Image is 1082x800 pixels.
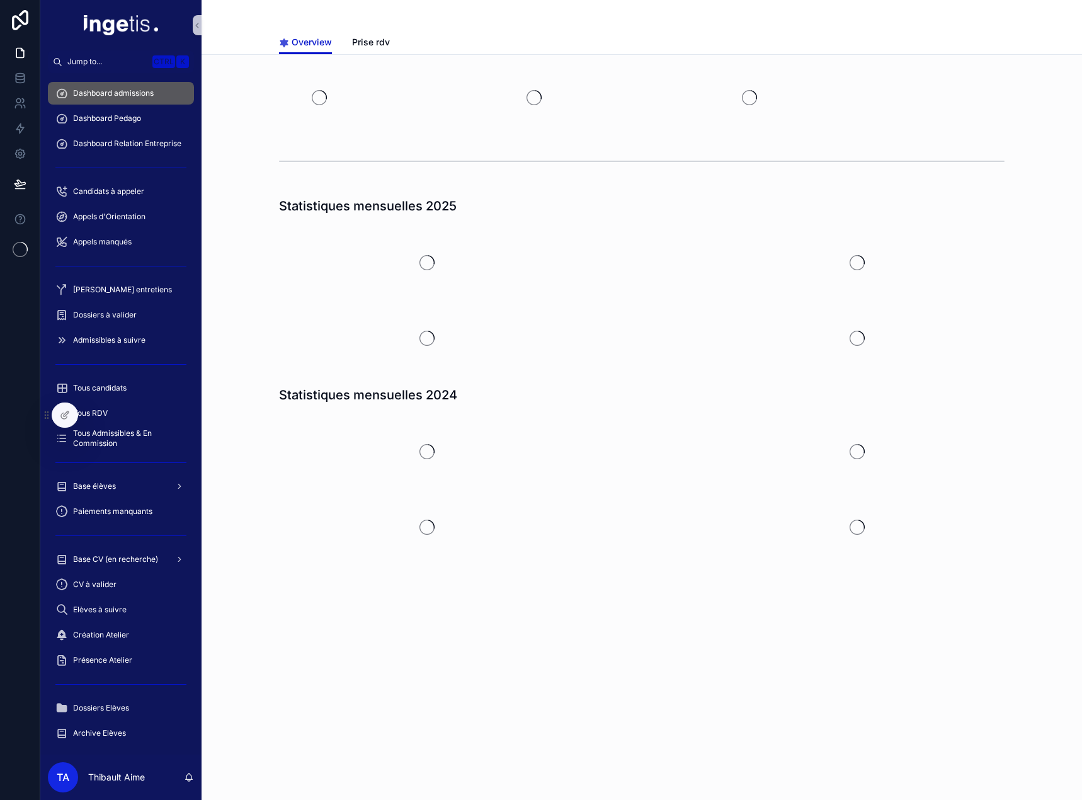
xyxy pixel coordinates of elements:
[48,377,194,399] a: Tous candidats
[48,205,194,228] a: Appels d'Orientation
[279,386,457,404] h1: Statistiques mensuelles 2024
[178,57,188,67] span: K
[57,770,69,785] span: TA
[73,237,132,247] span: Appels manqués
[73,139,181,149] span: Dashboard Relation Entreprise
[40,73,202,755] div: scrollable content
[48,500,194,523] a: Paiements manquants
[73,383,127,393] span: Tous candidats
[48,573,194,596] a: CV à valider
[73,408,108,418] span: Tous RDV
[73,605,127,615] span: Elèves à suivre
[48,624,194,646] a: Création Atelier
[73,481,116,491] span: Base élèves
[48,402,194,425] a: Tous RDV
[73,554,158,564] span: Base CV (en recherche)
[48,548,194,571] a: Base CV (en recherche)
[48,82,194,105] a: Dashboard admissions
[48,50,194,73] button: Jump to...CtrlK
[48,649,194,671] a: Présence Atelier
[73,630,129,640] span: Création Atelier
[73,285,172,295] span: [PERSON_NAME] entretiens
[48,598,194,621] a: Elèves à suivre
[48,697,194,719] a: Dossiers Elèves
[73,186,144,197] span: Candidats à appeler
[73,428,181,449] span: Tous Admissibles & En Commission
[73,335,145,345] span: Admissibles à suivre
[73,655,132,665] span: Présence Atelier
[67,57,147,67] span: Jump to...
[73,88,154,98] span: Dashboard admissions
[48,132,194,155] a: Dashboard Relation Entreprise
[48,427,194,450] a: Tous Admissibles & En Commission
[48,304,194,326] a: Dossiers à valider
[352,36,390,49] span: Prise rdv
[352,31,390,56] a: Prise rdv
[73,113,141,123] span: Dashboard Pedago
[48,107,194,130] a: Dashboard Pedago
[48,329,194,351] a: Admissibles à suivre
[73,728,126,738] span: Archive Elèves
[279,197,457,215] h1: Statistiques mensuelles 2025
[84,15,158,35] img: App logo
[48,278,194,301] a: [PERSON_NAME] entretiens
[73,580,117,590] span: CV à valider
[292,36,332,49] span: Overview
[73,506,152,517] span: Paiements manquants
[48,231,194,253] a: Appels manqués
[48,475,194,498] a: Base élèves
[279,31,332,55] a: Overview
[88,771,145,784] p: Thibault Aime
[73,212,145,222] span: Appels d'Orientation
[73,310,137,320] span: Dossiers à valider
[48,180,194,203] a: Candidats à appeler
[48,722,194,745] a: Archive Elèves
[152,55,175,68] span: Ctrl
[73,703,129,713] span: Dossiers Elèves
